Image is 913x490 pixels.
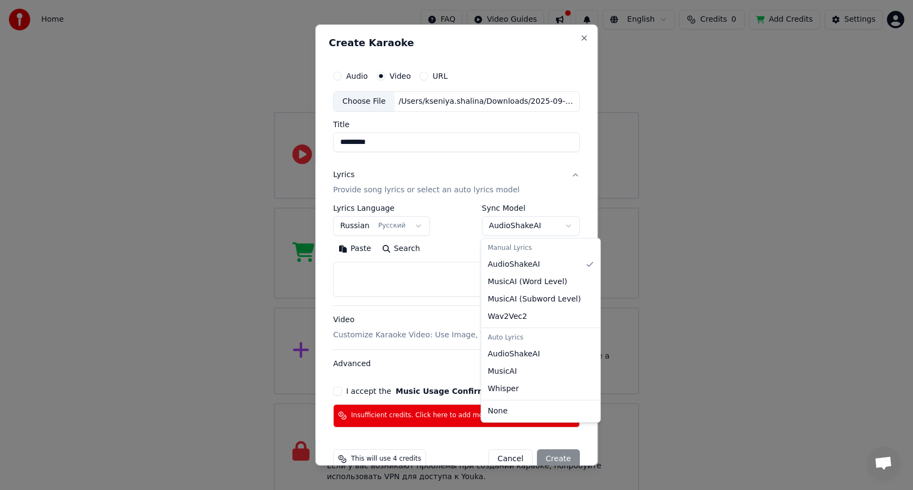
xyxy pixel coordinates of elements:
span: Whisper [488,384,519,394]
span: MusicAI ( Word Level ) [488,277,567,287]
div: Manual Lyrics [484,241,598,256]
span: MusicAI [488,366,517,377]
div: Auto Lyrics [484,330,598,345]
span: None [488,406,508,417]
span: AudioShakeAI [488,259,540,270]
span: Wav2Vec2 [488,311,527,322]
span: AudioShakeAI [488,349,540,360]
span: MusicAI ( Subword Level ) [488,294,581,305]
